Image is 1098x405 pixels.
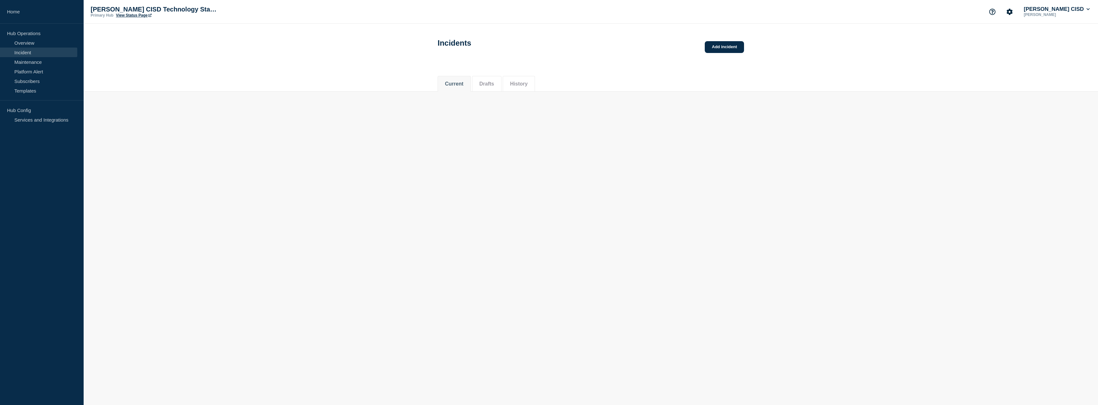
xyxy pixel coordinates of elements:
[91,6,218,13] p: [PERSON_NAME] CISD Technology Status
[479,81,494,87] button: Drafts
[445,81,463,87] button: Current
[116,13,151,18] a: View Status Page
[1023,12,1089,17] p: [PERSON_NAME]
[91,13,113,18] p: Primary Hub
[705,41,744,53] a: Add incident
[1023,6,1091,12] button: [PERSON_NAME] CISD
[986,5,999,19] button: Support
[1003,5,1016,19] button: Account settings
[510,81,528,87] button: History
[438,39,471,48] h1: Incidents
